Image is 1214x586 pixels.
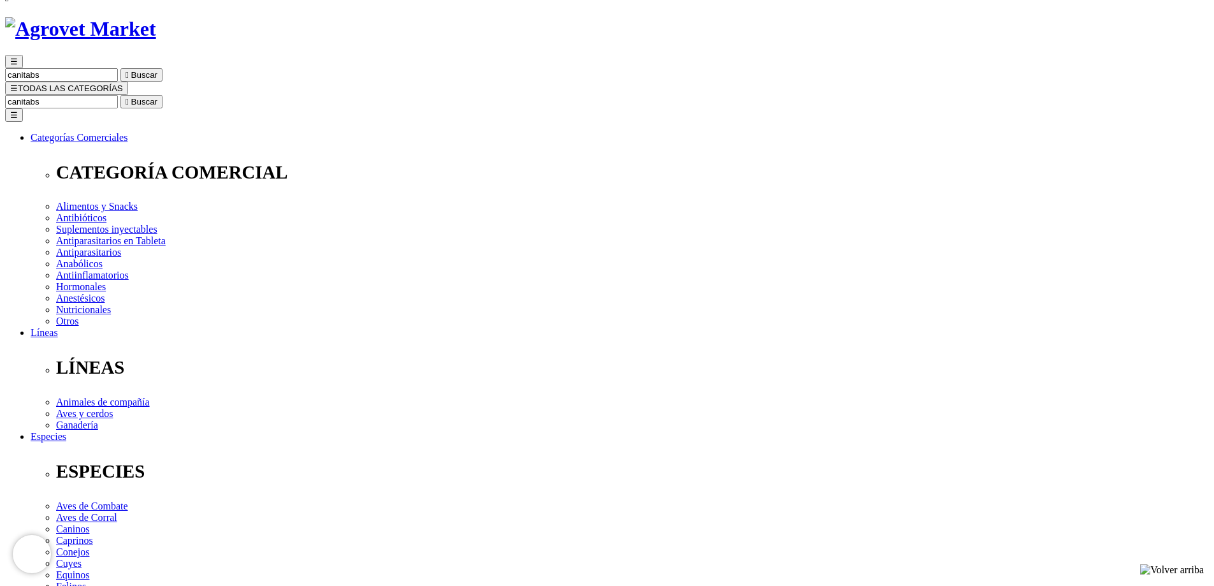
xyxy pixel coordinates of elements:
[56,569,89,580] a: Equinos
[56,397,150,407] a: Animales de compañía
[5,55,23,68] button: ☰
[56,524,89,534] a: Caninos
[5,17,156,41] img: Agrovet Market
[56,304,111,315] a: Nutricionales
[56,270,129,281] a: Antiinflamatorios
[56,212,106,223] a: Antibióticos
[31,431,66,442] a: Especies
[56,535,93,546] a: Caprinos
[56,235,166,246] a: Antiparasitarios en Tableta
[126,70,129,80] i: 
[56,247,121,258] a: Antiparasitarios
[13,535,51,573] iframe: Brevo live chat
[131,97,157,106] span: Buscar
[1140,564,1204,576] img: Volver arriba
[120,68,163,82] button:  Buscar
[126,97,129,106] i: 
[56,162,1209,183] p: CATEGORÍA COMERCIAL
[56,546,89,557] a: Conejos
[31,327,58,338] a: Líneas
[5,108,23,122] button: ☰
[56,224,157,235] a: Suplementos inyectables
[56,293,105,304] a: Anestésicos
[56,461,1209,482] p: ESPECIES
[56,281,106,292] a: Hormonales
[31,132,127,143] a: Categorías Comerciales
[131,70,157,80] span: Buscar
[56,501,128,511] a: Aves de Combate
[56,316,79,326] a: Otros
[56,512,117,523] a: Aves de Corral
[10,57,18,66] span: ☰
[56,420,98,430] a: Ganadería
[10,84,18,93] span: ☰
[56,408,113,419] a: Aves y cerdos
[56,357,1209,378] p: LÍNEAS
[56,558,82,569] a: Cuyes
[56,201,138,212] a: Alimentos y Snacks
[5,82,128,95] button: ☰TODAS LAS CATEGORÍAS
[56,258,103,269] a: Anabólicos
[5,68,118,82] input: Buscar
[120,95,163,108] button:  Buscar
[5,95,118,108] input: Buscar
